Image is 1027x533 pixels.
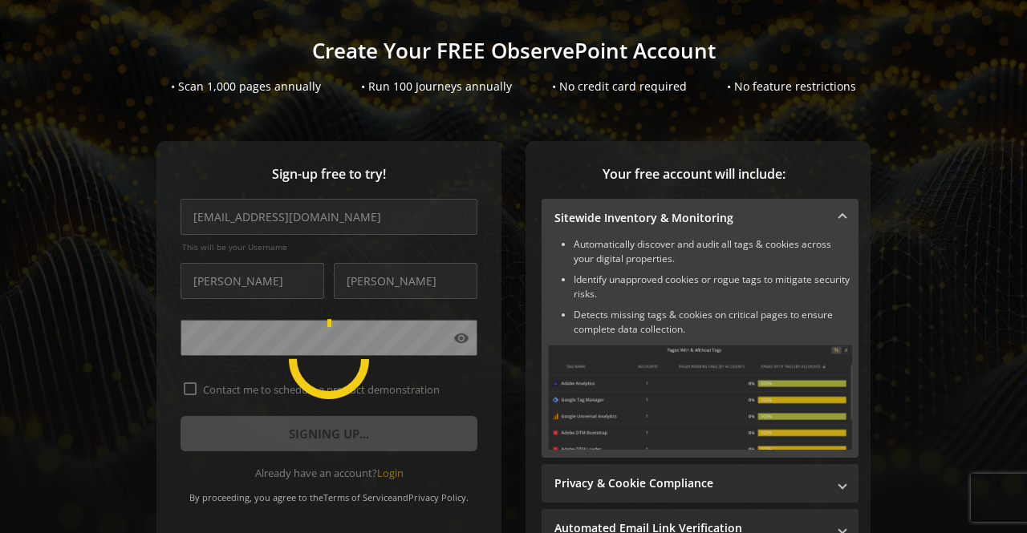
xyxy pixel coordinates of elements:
mat-panel-title: Privacy & Cookie Compliance [554,475,826,491]
mat-expansion-panel-header: Sitewide Inventory & Monitoring [542,199,859,237]
span: Your free account will include: [542,165,846,184]
li: Detects missing tags & cookies on critical pages to ensure complete data collection. [574,308,852,337]
mat-expansion-panel-header: Privacy & Cookie Compliance [542,464,859,503]
img: Sitewide Inventory & Monitoring [548,345,852,450]
div: • No credit card required [552,79,687,95]
a: Privacy Policy [408,491,466,503]
span: Sign-up free to try! [181,165,477,184]
li: Identify unapproved cookies or rogue tags to mitigate security risks. [574,273,852,301]
mat-panel-title: Sitewide Inventory & Monitoring [554,210,826,226]
div: Sitewide Inventory & Monitoring [542,237,859,458]
div: By proceeding, you agree to the and . [181,481,477,503]
div: • Scan 1,000 pages annually [171,79,321,95]
a: Terms of Service [323,491,392,503]
div: • Run 100 Journeys annually [361,79,512,95]
li: Automatically discover and audit all tags & cookies across your digital properties. [574,237,852,266]
div: • No feature restrictions [727,79,856,95]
